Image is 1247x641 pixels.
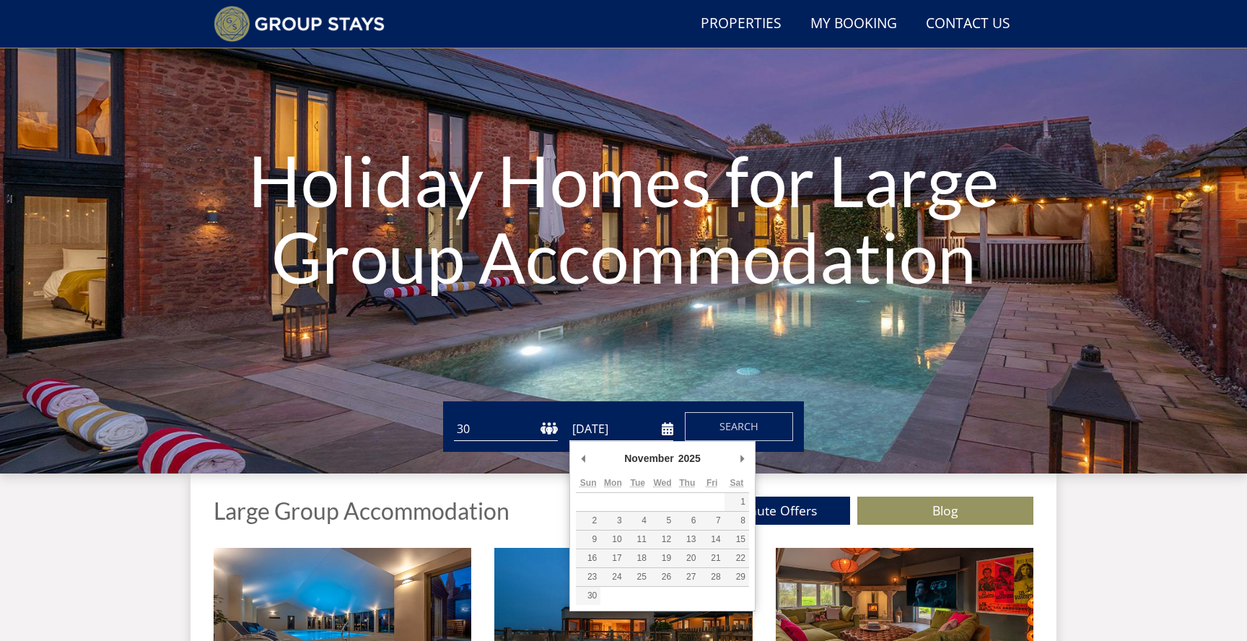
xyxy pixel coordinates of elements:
abbr: Wednesday [653,478,671,488]
button: 16 [576,549,600,567]
button: 30 [576,587,600,605]
input: Arrival Date [569,417,673,441]
button: 27 [675,568,699,586]
button: 29 [725,568,749,586]
button: 28 [699,568,724,586]
button: 5 [650,512,675,530]
button: 11 [626,531,650,549]
div: 2025 [676,448,703,469]
a: My Booking [805,8,903,40]
button: 20 [675,549,699,567]
abbr: Friday [706,478,717,488]
button: 18 [626,549,650,567]
div: November [622,448,675,469]
a: Blog [857,497,1033,525]
img: Group Stays [214,6,385,42]
button: 9 [576,531,600,549]
button: 24 [600,568,625,586]
abbr: Monday [604,478,622,488]
abbr: Saturday [730,478,744,488]
a: Properties [695,8,787,40]
button: 23 [576,568,600,586]
h1: Holiday Homes for Large Group Accommodation [187,113,1060,323]
button: 26 [650,568,675,586]
button: 14 [699,531,724,549]
button: 19 [650,549,675,567]
abbr: Thursday [679,478,695,488]
button: 3 [600,512,625,530]
button: Next Month [735,448,749,469]
a: Contact Us [920,8,1016,40]
button: Search [685,412,793,441]
button: 25 [626,568,650,586]
span: Search [719,419,758,433]
button: 2 [576,512,600,530]
button: 10 [600,531,625,549]
abbr: Sunday [580,478,597,488]
button: 15 [725,531,749,549]
button: 8 [725,512,749,530]
button: 7 [699,512,724,530]
button: 1 [725,493,749,511]
button: 13 [675,531,699,549]
button: 21 [699,549,724,567]
button: 22 [725,549,749,567]
h1: Large Group Accommodation [214,498,509,523]
abbr: Tuesday [630,478,644,488]
button: 12 [650,531,675,549]
button: Previous Month [576,448,590,469]
a: Last Minute Offers [674,497,850,525]
button: 4 [626,512,650,530]
button: 17 [600,549,625,567]
button: 6 [675,512,699,530]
